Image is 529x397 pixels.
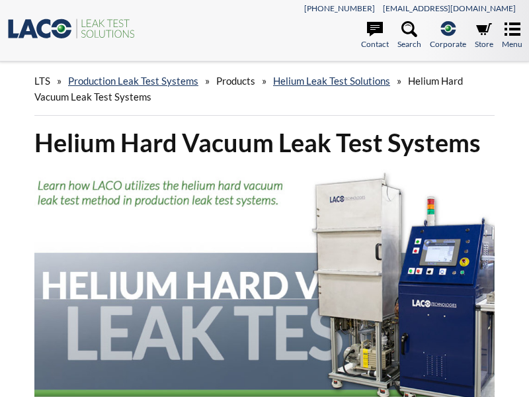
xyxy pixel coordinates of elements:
[34,126,495,159] h1: Helium Hard Vacuum Leak Test Systems
[34,75,50,87] span: LTS
[216,75,255,87] span: Products
[397,21,421,50] a: Search
[502,21,522,50] a: Menu
[273,75,390,87] a: Helium Leak Test Solutions
[361,21,389,50] a: Contact
[430,38,466,50] span: Corporate
[304,3,375,13] a: [PHONE_NUMBER]
[68,75,198,87] a: Production Leak Test Systems
[475,21,493,50] a: Store
[34,62,495,116] div: » » » »
[383,3,516,13] a: [EMAIL_ADDRESS][DOMAIN_NAME]
[34,75,463,103] span: Helium Hard Vacuum Leak Test Systems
